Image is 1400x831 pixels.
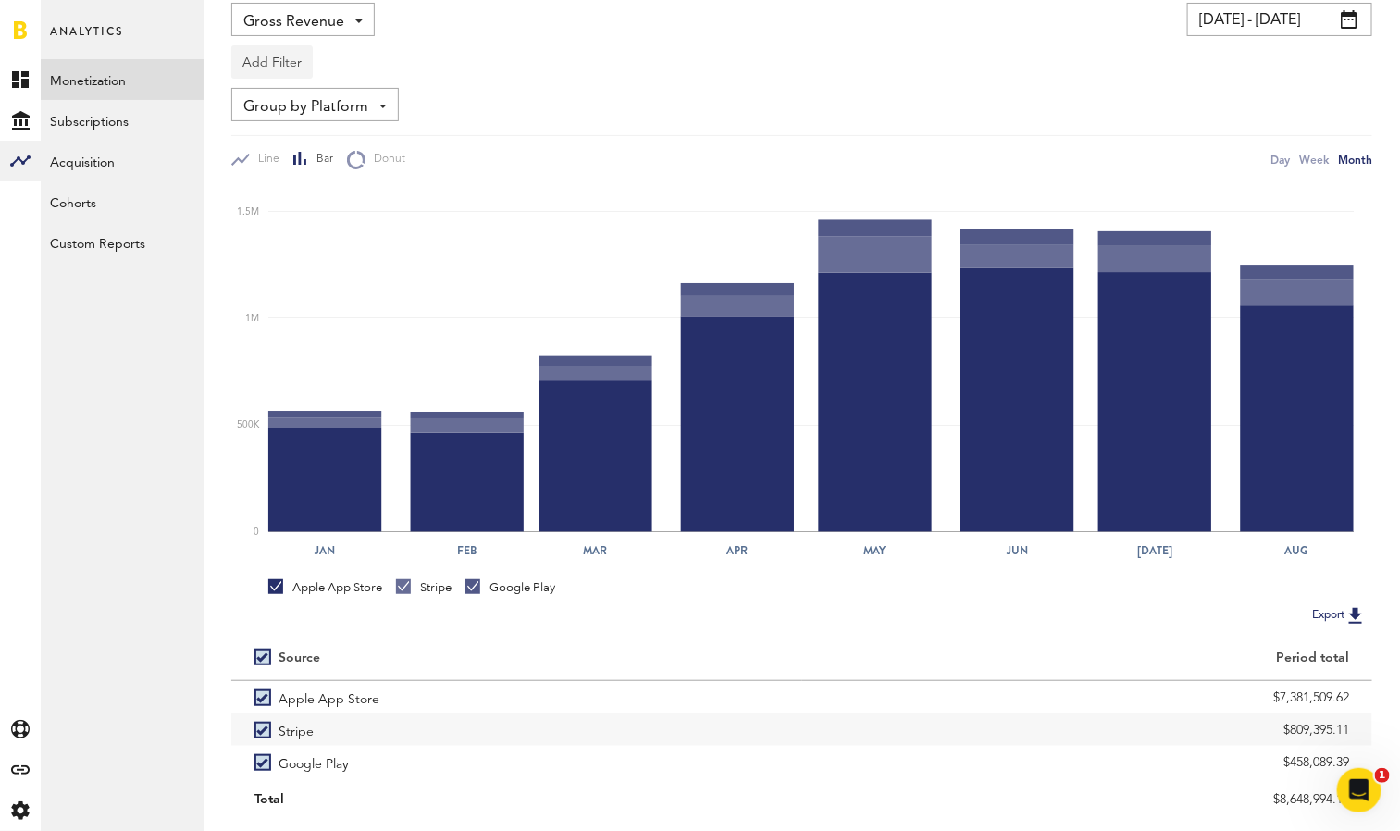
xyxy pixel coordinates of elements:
div: Source [279,651,320,666]
text: Apr [725,542,748,559]
a: Acquisition [41,141,204,181]
iframe: Intercom live chat [1337,768,1381,812]
div: Week [1299,150,1329,169]
text: Aug [1283,542,1308,559]
a: Cohorts [41,181,204,222]
div: Day [1270,150,1290,169]
span: Google Play [279,746,349,778]
div: Stripe [396,579,452,596]
span: Donut [365,152,405,167]
span: Apple App Store [279,681,379,713]
div: Total [254,786,779,813]
span: Group by Platform [243,92,368,123]
text: 1M [245,314,259,323]
a: Custom Reports [41,222,204,263]
span: Gross Revenue [243,6,344,38]
div: $8,648,994.12 [825,786,1350,813]
div: Apple App Store [268,579,382,596]
text: 1.5M [237,207,259,217]
text: Jan [314,542,335,559]
text: 0 [254,527,259,537]
div: $458,089.39 [825,749,1350,776]
span: Line [250,152,279,167]
div: Month [1338,150,1372,169]
span: Analytics [50,20,123,59]
div: $7,381,509.62 [825,684,1350,712]
button: Export [1307,603,1372,627]
span: 1 [1375,768,1390,783]
span: Bar [308,152,333,167]
div: Google Play [465,579,555,596]
div: Period total [825,651,1350,666]
text: 500K [237,421,260,430]
a: Subscriptions [41,100,204,141]
text: May [864,542,887,559]
text: [DATE] [1137,542,1172,559]
span: Stripe [279,713,314,746]
text: Mar [583,542,607,559]
div: $809,395.11 [825,716,1350,744]
img: Export [1344,604,1367,626]
a: Monetization [41,59,204,100]
text: Jun [1006,542,1028,559]
span: Support [37,13,104,30]
text: Feb [457,542,477,559]
button: Add Filter [231,45,313,79]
